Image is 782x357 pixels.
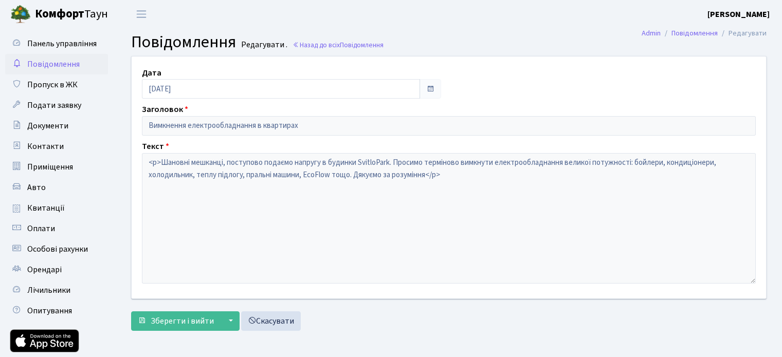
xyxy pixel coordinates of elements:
span: Лічильники [27,285,70,296]
span: Панель управління [27,38,97,49]
label: Заголовок [142,104,188,116]
a: Квитанції [5,198,108,218]
a: [PERSON_NAME] [707,8,770,21]
span: Приміщення [27,161,73,173]
b: Комфорт [35,6,84,22]
span: Оплати [27,223,55,234]
span: Подати заявку [27,100,81,111]
a: Авто [5,177,108,198]
a: Опитування [5,300,108,321]
a: Лічильники [5,280,108,300]
a: Орендарі [5,259,108,280]
label: Дата [142,67,161,79]
span: Орендарі [27,264,62,275]
a: Контакти [5,136,108,157]
span: Квитанції [27,202,65,214]
a: Скасувати [241,311,301,331]
span: Документи [27,120,68,131]
span: Зберегти і вийти [151,315,214,327]
button: Переключити навігацію [129,6,154,23]
a: Пропуск в ЖК [5,74,108,95]
span: Таун [35,6,108,23]
span: Опитування [27,305,72,316]
a: Панель управління [5,33,108,54]
small: Редагувати . [239,40,287,50]
a: Документи [5,116,108,136]
a: Назад до всіхПовідомлення [293,40,384,50]
button: Зберегти і вийти [131,311,221,331]
b: [PERSON_NAME] [707,9,770,20]
span: Повідомлення [340,40,384,50]
span: Контакти [27,141,64,152]
a: Подати заявку [5,95,108,116]
span: Авто [27,182,46,193]
a: Оплати [5,218,108,239]
textarea: <p>Шановні мешканці, поступово подаємо напругу в будинки SvitloPark. Просимо терміново вимкнути е... [142,153,756,284]
li: Редагувати [718,28,767,39]
a: Приміщення [5,157,108,177]
span: Особові рахунки [27,243,88,255]
nav: breadcrumb [626,23,782,44]
span: Повідомлення [131,30,236,54]
label: Текст [142,141,169,153]
a: Повідомлення [671,28,718,39]
img: logo.png [10,4,31,25]
span: Пропуск в ЖК [27,79,78,90]
a: Особові рахунки [5,239,108,259]
a: Повідомлення [5,54,108,74]
a: Admin [642,28,661,39]
span: Повідомлення [27,59,80,70]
